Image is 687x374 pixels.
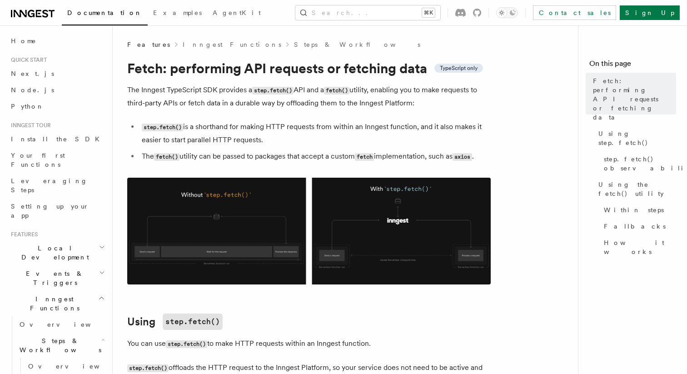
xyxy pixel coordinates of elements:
h4: On this page [589,58,676,73]
span: Inngest Functions [7,294,98,313]
a: Contact sales [533,5,616,20]
a: Sign Up [620,5,680,20]
span: Features [7,231,38,238]
li: The utility can be passed to packages that accept a custom implementation, such as . [139,150,491,163]
span: Home [11,36,36,45]
span: Local Development [7,244,99,262]
a: Using step.fetch() [595,125,676,151]
code: step.fetch() [127,364,169,372]
a: Documentation [62,3,148,25]
span: Setting up your app [11,203,89,219]
code: axios [453,153,472,161]
span: Install the SDK [11,135,105,143]
span: Overview [28,363,122,370]
a: Inngest Functions [183,40,281,49]
code: fetch [355,153,374,161]
a: Home [7,33,107,49]
button: Steps & Workflows [16,333,107,358]
a: Python [7,98,107,115]
span: Leveraging Steps [11,177,88,194]
a: Steps & Workflows [294,40,420,49]
span: Inngest tour [7,122,51,129]
span: Fallbacks [604,222,666,231]
p: The Inngest TypeScript SDK provides a API and a utility, enabling you to make requests to third-p... [127,84,491,110]
code: step.fetch() [252,87,294,95]
a: Install the SDK [7,131,107,147]
p: You can use to make HTTP requests within an Inngest function. [127,337,491,350]
a: AgentKit [207,3,266,25]
span: Using step.fetch() [598,129,676,147]
a: Your first Functions [7,147,107,173]
span: Quick start [7,56,47,64]
button: Toggle dark mode [496,7,518,18]
a: Within steps [600,202,676,218]
a: How it works [600,234,676,260]
a: Using the fetch() utility [595,176,676,202]
span: Within steps [604,205,664,214]
span: TypeScript only [440,65,478,72]
span: How it works [604,238,676,256]
a: Node.js [7,82,107,98]
a: Next.js [7,65,107,82]
a: Usingstep.fetch() [127,314,223,330]
span: Overview [20,321,113,328]
span: Using the fetch() utility [598,180,676,198]
button: Search...⌘K [295,5,440,20]
span: Examples [153,9,202,16]
span: Documentation [67,9,142,16]
a: Examples [148,3,207,25]
span: AgentKit [213,9,261,16]
span: Your first Functions [11,152,65,168]
code: step.fetch() [163,314,223,330]
a: Fallbacks [600,218,676,234]
span: Steps & Workflows [16,336,101,354]
code: fetch() [154,153,179,161]
span: Events & Triggers [7,269,99,287]
span: Python [11,103,44,110]
button: Inngest Functions [7,291,107,316]
h1: Fetch: performing API requests or fetching data [127,60,491,76]
span: Features [127,40,170,49]
button: Events & Triggers [7,265,107,291]
kbd: ⌘K [422,8,435,17]
img: Using Fetch offloads the HTTP request to the Inngest Platform [127,178,491,284]
span: Fetch: performing API requests or fetching data [593,76,676,122]
a: Overview [16,316,107,333]
button: Local Development [7,240,107,265]
li: is a shorthand for making HTTP requests from within an Inngest function, and it also makes it eas... [139,120,491,146]
span: Next.js [11,70,54,77]
code: step.fetch() [166,340,207,348]
a: step.fetch() observability [600,151,676,176]
code: fetch() [324,87,349,95]
a: Setting up your app [7,198,107,224]
a: Fetch: performing API requests or fetching data [589,73,676,125]
code: step.fetch() [142,124,183,131]
span: Node.js [11,86,54,94]
a: Leveraging Steps [7,173,107,198]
